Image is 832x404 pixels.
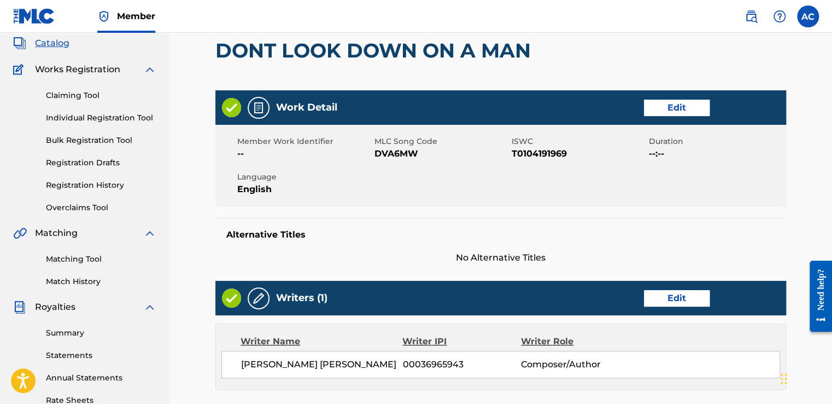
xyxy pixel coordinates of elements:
[117,10,155,22] span: Member
[777,351,832,404] iframe: Chat Widget
[215,38,536,63] h2: DONT LOOK DOWN ON A MAN
[769,5,790,27] div: Help
[781,362,787,395] div: Drag
[276,101,337,114] h5: Work Detail
[649,136,783,147] span: Duration
[252,101,265,114] img: Work Detail
[644,290,710,307] a: Edit
[374,136,509,147] span: MLC Song Code
[46,327,156,339] a: Summary
[46,180,156,191] a: Registration History
[403,358,522,371] span: 00036965943
[215,251,786,264] span: No Alternative Titles
[644,100,710,116] a: Edit
[773,10,786,23] img: help
[241,335,402,348] div: Writer Name
[801,252,832,340] iframe: Resource Center
[276,292,327,304] h5: Writers (1)
[35,301,75,314] span: Royalties
[13,63,27,76] img: Works Registration
[13,227,27,240] img: Matching
[237,147,372,160] span: --
[740,5,762,27] a: Public Search
[649,147,783,160] span: --:--
[46,372,156,384] a: Annual Statements
[226,229,775,240] h5: Alternative Titles
[143,227,156,240] img: expand
[143,63,156,76] img: expand
[222,98,241,117] img: Valid
[13,37,26,50] img: Catalog
[512,147,646,160] span: T0104191969
[46,202,156,213] a: Overclaims Tool
[35,37,69,50] span: Catalog
[521,335,629,348] div: Writer Role
[222,288,241,308] img: Valid
[402,335,521,348] div: Writer IPI
[35,227,78,240] span: Matching
[521,358,629,371] span: Composer/Author
[143,301,156,314] img: expand
[252,292,265,305] img: Writers
[237,183,372,196] span: English
[237,136,372,147] span: Member Work Identifier
[13,301,26,314] img: Royalties
[46,112,156,124] a: Individual Registration Tool
[797,5,819,27] div: User Menu
[46,90,156,101] a: Claiming Tool
[745,10,758,23] img: search
[46,276,156,287] a: Match History
[46,157,156,169] a: Registration Drafts
[46,135,156,146] a: Bulk Registration Tool
[13,37,69,50] a: CatalogCatalog
[97,10,110,23] img: Top Rightsholder
[13,8,55,24] img: MLC Logo
[374,147,509,160] span: DVA6MW
[46,350,156,361] a: Statements
[512,136,646,147] span: ISWC
[237,171,372,183] span: Language
[35,63,120,76] span: Works Registration
[241,358,403,371] span: [PERSON_NAME] [PERSON_NAME]
[46,253,156,265] a: Matching Tool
